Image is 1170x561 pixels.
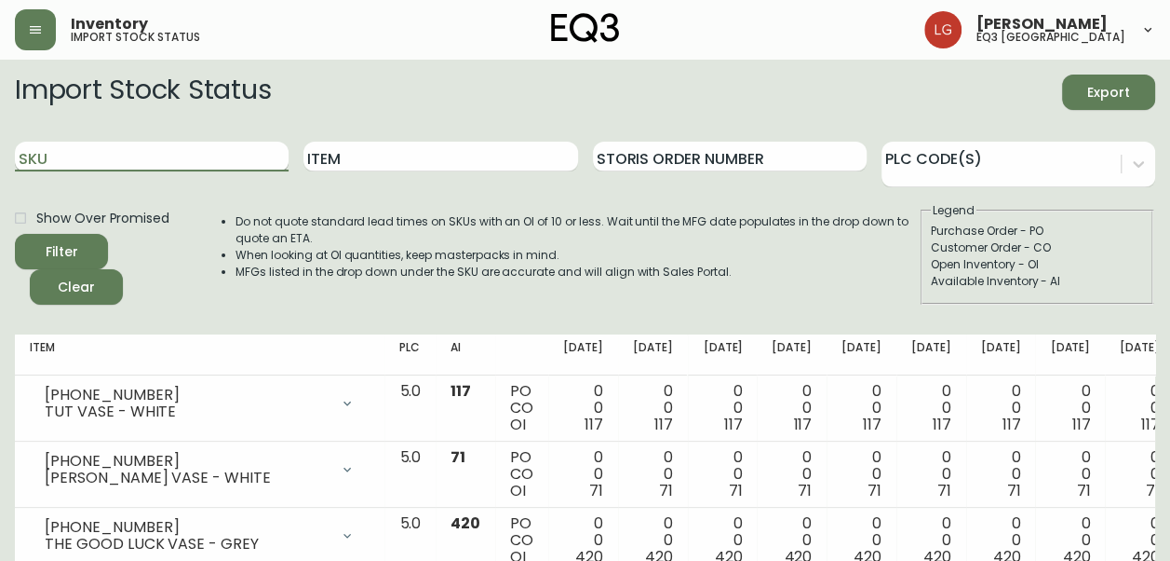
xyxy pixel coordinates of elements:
div: 0 0 [1050,383,1090,433]
div: 0 0 [841,383,881,433]
div: 0 0 [563,449,603,499]
span: 117 [451,380,471,402]
div: 0 0 [772,449,812,499]
span: 71 [937,480,951,501]
div: 0 0 [911,449,951,499]
div: 0 0 [563,383,603,433]
div: [PERSON_NAME] VASE - WHITE [45,470,329,486]
span: 420 [451,513,480,534]
div: THE GOOD LUCK VASE - GREY [45,536,329,553]
th: [DATE] [966,335,1036,376]
div: 0 0 [772,383,812,433]
div: 0 0 [981,383,1021,433]
span: 117 [1002,414,1021,435]
span: 71 [1076,480,1090,501]
img: logo [551,13,620,43]
span: 117 [585,414,603,435]
button: Export [1062,75,1155,110]
span: [PERSON_NAME] [976,17,1108,32]
div: Available Inventory - AI [931,273,1143,290]
div: [PHONE_NUMBER][PERSON_NAME] VASE - WHITE [30,449,370,490]
li: MFGs listed in the drop down under the SKU are accurate and will align with Sales Portal. [235,264,919,280]
th: [DATE] [688,335,758,376]
span: 71 [659,480,673,501]
div: TUT VASE - WHITE [45,404,329,420]
h5: eq3 [GEOGRAPHIC_DATA] [976,32,1125,43]
li: Do not quote standard lead times on SKUs with an OI of 10 or less. Wait until the MFG date popula... [235,213,919,247]
div: Filter [46,240,78,264]
th: [DATE] [548,335,618,376]
span: 71 [451,446,465,468]
div: 0 0 [981,449,1021,499]
div: 0 0 [911,383,951,433]
td: 5.0 [384,376,436,442]
div: 0 0 [841,449,881,499]
span: 117 [654,414,673,435]
div: 0 0 [1050,449,1090,499]
span: 71 [729,480,743,501]
h5: import stock status [71,32,200,43]
button: Clear [30,269,123,305]
span: 117 [724,414,743,435]
h2: Import Stock Status [15,75,271,110]
th: [DATE] [618,335,688,376]
button: Filter [15,234,108,269]
th: [DATE] [896,335,966,376]
div: [PHONE_NUMBER]THE GOOD LUCK VASE - GREY [30,515,370,556]
div: [PHONE_NUMBER] [45,453,329,470]
td: 5.0 [384,442,436,508]
div: 0 0 [703,383,743,433]
div: [PHONE_NUMBER] [45,387,329,404]
span: Inventory [71,17,148,32]
span: Export [1077,81,1140,104]
span: 71 [867,480,881,501]
th: PLC [384,335,436,376]
div: 0 0 [633,383,673,433]
div: Purchase Order - PO [931,223,1143,239]
span: 117 [863,414,881,435]
div: Customer Order - CO [931,239,1143,256]
div: PO CO [510,383,533,433]
div: 0 0 [633,449,673,499]
span: Clear [45,276,108,299]
img: da6fc1c196b8cb7038979a7df6c040e1 [924,11,962,48]
span: 71 [589,480,603,501]
span: 117 [1071,414,1090,435]
th: Item [15,335,384,376]
th: [DATE] [757,335,827,376]
div: Open Inventory - OI [931,256,1143,273]
span: OI [510,480,526,501]
div: 0 0 [1120,449,1160,499]
div: PO CO [510,449,533,499]
li: When looking at OI quantities, keep masterpacks in mind. [235,247,919,264]
div: [PHONE_NUMBER] [45,519,329,536]
span: 117 [933,414,951,435]
span: Show Over Promised [36,209,169,228]
span: 71 [1146,480,1160,501]
th: [DATE] [827,335,896,376]
span: OI [510,414,526,435]
div: 0 0 [703,449,743,499]
span: 117 [1141,414,1160,435]
legend: Legend [931,202,976,219]
span: 71 [798,480,812,501]
span: 71 [1007,480,1021,501]
div: 0 0 [1120,383,1160,433]
span: 117 [793,414,812,435]
div: [PHONE_NUMBER]TUT VASE - WHITE [30,383,370,424]
th: [DATE] [1035,335,1105,376]
th: AI [436,335,495,376]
